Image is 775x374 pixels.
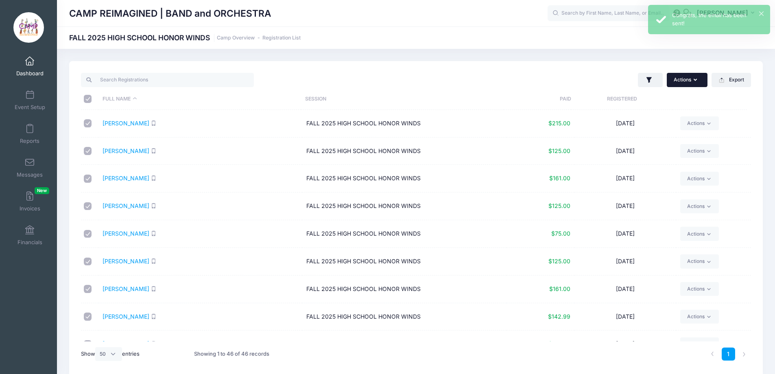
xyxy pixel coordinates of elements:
a: 1 [722,348,735,361]
td: [DATE] [574,192,677,220]
a: Dashboard [11,52,49,81]
label: Show entries [81,347,140,361]
button: × [759,11,764,16]
img: CAMP REIMAGINED | BAND and ORCHESTRA [13,12,44,43]
td: [DATE] [574,303,677,331]
a: Messages [11,153,49,182]
span: $161.00 [549,175,570,182]
td: [DATE] [574,248,677,276]
a: Actions [680,172,719,186]
span: New [35,187,49,194]
i: SMS enabled [151,286,156,291]
td: FALL 2025 HIGH SCHOOL HONOR WINDS [302,276,506,303]
a: [PERSON_NAME] [103,285,149,292]
span: $125.00 [548,202,570,209]
a: Actions [680,199,719,213]
td: FALL 2025 HIGH SCHOOL HONOR WINDS [302,192,506,220]
button: Export [712,73,751,87]
td: [DATE] [574,330,677,358]
a: Actions [680,144,719,158]
a: Actions [680,337,719,351]
span: Reports [20,138,39,144]
span: $142.99 [548,313,570,320]
span: $75.00 [551,230,570,237]
a: Registration List [262,35,301,41]
span: $125.00 [548,147,570,154]
td: FALL 2025 HIGH SCHOOL HONOR WINDS [302,220,506,248]
a: Actions [680,254,719,268]
span: $161.00 [549,285,570,292]
i: SMS enabled [151,341,156,346]
a: Actions [680,282,719,296]
span: Dashboard [16,70,44,77]
td: [DATE] [574,165,677,192]
input: Search by First Name, Last Name, or Email... [548,5,670,22]
a: [PERSON_NAME] [103,147,149,154]
a: Camp Overview [217,35,255,41]
i: SMS enabled [151,148,156,153]
a: [PERSON_NAME] [103,340,149,347]
i: SMS enabled [151,175,156,181]
th: Paid: activate to sort column ascending [504,88,571,110]
a: Actions [680,227,719,241]
td: FALL 2025 HIGH SCHOOL HONOR WINDS [302,303,506,331]
td: [DATE] [574,220,677,248]
td: [DATE] [574,276,677,303]
span: Event Setup [15,104,45,111]
a: Financials [11,221,49,249]
th: Registered: activate to sort column ascending [571,88,672,110]
i: SMS enabled [151,120,156,126]
td: FALL 2025 HIGH SCHOOL HONOR WINDS [302,110,506,138]
button: Actions [667,73,707,87]
a: Reports [11,120,49,148]
span: $125.00 [548,340,570,347]
td: FALL 2025 HIGH SCHOOL HONOR WINDS [302,330,506,358]
i: SMS enabled [151,231,156,236]
a: [PERSON_NAME] [103,120,149,127]
a: [PERSON_NAME] [103,202,149,209]
h1: FALL 2025 HIGH SCHOOL HONOR WINDS [69,33,301,42]
td: [DATE] [574,110,677,138]
td: FALL 2025 HIGH SCHOOL HONOR WINDS [302,248,506,276]
a: Actions [680,116,719,130]
i: SMS enabled [151,314,156,319]
input: Search Registrations [81,73,254,87]
i: SMS enabled [151,203,156,208]
a: [PERSON_NAME] [103,175,149,182]
a: Actions [680,310,719,324]
span: $215.00 [548,120,570,127]
span: Financials [17,239,42,246]
td: FALL 2025 HIGH SCHOOL HONOR WINDS [302,138,506,165]
span: $125.00 [548,258,570,265]
span: Invoices [20,205,40,212]
div: Showing 1 to 46 of 46 records [194,345,269,363]
i: SMS enabled [151,258,156,264]
td: FALL 2025 HIGH SCHOOL HONOR WINDS [302,165,506,192]
span: Messages [17,171,43,178]
th: Session: activate to sort column ascending [301,88,504,110]
a: [PERSON_NAME] [103,313,149,320]
div: Congrats, the email has been sent! [672,11,764,27]
a: InvoicesNew [11,187,49,216]
button: [PERSON_NAME] [692,4,763,23]
a: [PERSON_NAME] [103,230,149,237]
select: Showentries [95,347,122,361]
h1: CAMP REIMAGINED | BAND and ORCHESTRA [69,4,271,23]
th: Full Name: activate to sort column descending [98,88,301,110]
td: [DATE] [574,138,677,165]
a: Event Setup [11,86,49,114]
a: [PERSON_NAME] [103,258,149,265]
